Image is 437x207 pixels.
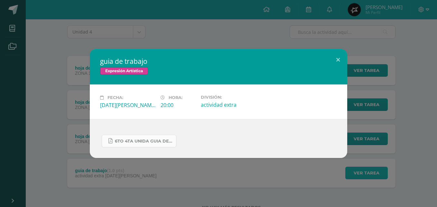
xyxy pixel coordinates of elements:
[169,95,182,100] span: Hora:
[107,95,123,100] span: Fecha:
[329,49,347,71] button: Close (Esc)
[102,135,176,147] a: 6to 4ta unida guia de trabajo expresion.pdf
[161,102,196,109] div: 20:00
[100,57,337,66] h2: guia de trabajo
[100,67,148,75] span: Expresión Artística
[100,102,155,109] div: [DATE][PERSON_NAME]
[201,101,256,108] div: actividad extra
[115,139,173,144] span: 6to 4ta unida guia de trabajo expresion.pdf
[201,95,256,100] label: División:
